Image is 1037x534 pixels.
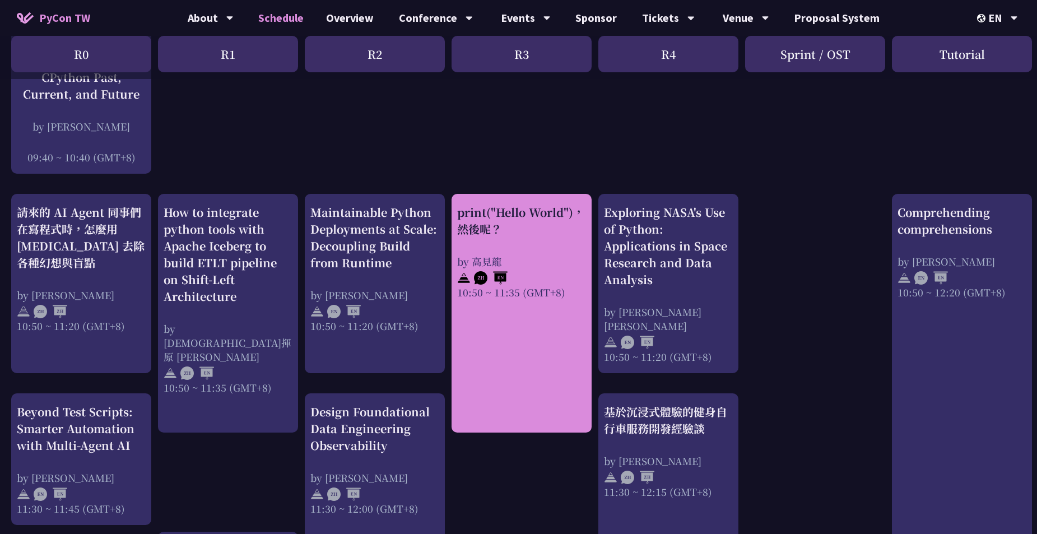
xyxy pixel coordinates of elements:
[17,204,146,271] div: 請來的 AI Agent 同事們在寫程式時，怎麼用 [MEDICAL_DATA] 去除各種幻想與盲點
[457,204,586,238] div: print("Hello World")，然後呢？
[34,487,67,501] img: ENEN.5a408d1.svg
[6,4,101,32] a: PyCon TW
[310,487,324,501] img: svg+xml;base64,PHN2ZyB4bWxucz0iaHR0cDovL3d3dy53My5vcmcvMjAwMC9zdmciIHdpZHRoPSIyNCIgaGVpZ2h0PSIyNC...
[17,305,30,318] img: svg+xml;base64,PHN2ZyB4bWxucz0iaHR0cDovL3d3dy53My5vcmcvMjAwMC9zdmciIHdpZHRoPSIyNCIgaGVpZ2h0PSIyNC...
[745,36,885,72] div: Sprint / OST
[164,204,292,394] a: How to integrate python tools with Apache Iceberg to build ETLT pipeline on Shift-Left Architectu...
[17,150,146,164] div: 09:40 ~ 10:40 (GMT+8)
[310,502,439,516] div: 11:30 ~ 12:00 (GMT+8)
[621,471,654,484] img: ZHZH.38617ef.svg
[34,305,67,318] img: ZHZH.38617ef.svg
[17,487,30,501] img: svg+xml;base64,PHN2ZyB4bWxucz0iaHR0cDovL3d3dy53My5vcmcvMjAwMC9zdmciIHdpZHRoPSIyNCIgaGVpZ2h0PSIyNC...
[17,319,146,333] div: 10:50 ~ 11:20 (GMT+8)
[17,69,146,164] a: CPython Past, Current, and Future by [PERSON_NAME] 09:40 ~ 10:40 (GMT+8)
[892,36,1032,72] div: Tutorial
[898,204,1026,299] a: Comprehending comprehensions by [PERSON_NAME] 10:50 ~ 12:20 (GMT+8)
[180,366,214,380] img: ZHEN.371966e.svg
[604,403,733,437] div: 基於沉浸式體驗的健身自行車服務開發經驗談
[164,322,292,364] div: by [DEMOGRAPHIC_DATA]揮原 [PERSON_NAME]
[621,336,654,349] img: ENEN.5a408d1.svg
[310,288,439,302] div: by [PERSON_NAME]
[457,254,586,268] div: by 高見龍
[474,271,508,285] img: ZHEN.371966e.svg
[327,487,361,501] img: ZHEN.371966e.svg
[604,403,733,499] a: 基於沉浸式體驗的健身自行車服務開發經驗談 by [PERSON_NAME] 11:30 ~ 12:15 (GMT+8)
[164,366,177,380] img: svg+xml;base64,PHN2ZyB4bWxucz0iaHR0cDovL3d3dy53My5vcmcvMjAwMC9zdmciIHdpZHRoPSIyNCIgaGVpZ2h0PSIyNC...
[604,454,733,468] div: by [PERSON_NAME]
[604,305,733,333] div: by [PERSON_NAME] [PERSON_NAME]
[327,305,361,318] img: ENEN.5a408d1.svg
[914,271,948,285] img: ENEN.5a408d1.svg
[604,485,733,499] div: 11:30 ~ 12:15 (GMT+8)
[158,36,298,72] div: R1
[11,36,151,72] div: R0
[604,204,733,364] a: Exploring NASA's Use of Python: Applications in Space Research and Data Analysis by [PERSON_NAME]...
[898,254,1026,268] div: by [PERSON_NAME]
[164,204,292,305] div: How to integrate python tools with Apache Iceberg to build ETLT pipeline on Shift-Left Architecture
[17,12,34,24] img: Home icon of PyCon TW 2025
[310,403,439,454] div: Design Foundational Data Engineering Observability
[310,403,439,516] a: Design Foundational Data Engineering Observability by [PERSON_NAME] 11:30 ~ 12:00 (GMT+8)
[17,288,146,302] div: by [PERSON_NAME]
[457,271,471,285] img: svg+xml;base64,PHN2ZyB4bWxucz0iaHR0cDovL3d3dy53My5vcmcvMjAwMC9zdmciIHdpZHRoPSIyNCIgaGVpZ2h0PSIyNC...
[17,403,146,516] a: Beyond Test Scripts: Smarter Automation with Multi-Agent AI by [PERSON_NAME] 11:30 ~ 11:45 (GMT+8)
[452,36,592,72] div: R3
[898,271,911,285] img: svg+xml;base64,PHN2ZyB4bWxucz0iaHR0cDovL3d3dy53My5vcmcvMjAwMC9zdmciIHdpZHRoPSIyNCIgaGVpZ2h0PSIyNC...
[17,119,146,133] div: by [PERSON_NAME]
[305,36,445,72] div: R2
[164,380,292,394] div: 10:50 ~ 11:35 (GMT+8)
[17,471,146,485] div: by [PERSON_NAME]
[604,336,617,349] img: svg+xml;base64,PHN2ZyB4bWxucz0iaHR0cDovL3d3dy53My5vcmcvMjAwMC9zdmciIHdpZHRoPSIyNCIgaGVpZ2h0PSIyNC...
[17,502,146,516] div: 11:30 ~ 11:45 (GMT+8)
[457,285,586,299] div: 10:50 ~ 11:35 (GMT+8)
[17,69,146,103] div: CPython Past, Current, and Future
[977,14,988,22] img: Locale Icon
[17,403,146,454] div: Beyond Test Scripts: Smarter Automation with Multi-Agent AI
[457,204,586,299] a: print("Hello World")，然後呢？ by 高見龍 10:50 ~ 11:35 (GMT+8)
[604,350,733,364] div: 10:50 ~ 11:20 (GMT+8)
[898,285,1026,299] div: 10:50 ~ 12:20 (GMT+8)
[310,204,439,333] a: Maintainable Python Deployments at Scale: Decoupling Build from Runtime by [PERSON_NAME] 10:50 ~ ...
[310,319,439,333] div: 10:50 ~ 11:20 (GMT+8)
[310,204,439,271] div: Maintainable Python Deployments at Scale: Decoupling Build from Runtime
[17,204,146,333] a: 請來的 AI Agent 同事們在寫程式時，怎麼用 [MEDICAL_DATA] 去除各種幻想與盲點 by [PERSON_NAME] 10:50 ~ 11:20 (GMT+8)
[310,471,439,485] div: by [PERSON_NAME]
[39,10,90,26] span: PyCon TW
[898,204,1026,238] div: Comprehending comprehensions
[604,471,617,484] img: svg+xml;base64,PHN2ZyB4bWxucz0iaHR0cDovL3d3dy53My5vcmcvMjAwMC9zdmciIHdpZHRoPSIyNCIgaGVpZ2h0PSIyNC...
[604,204,733,288] div: Exploring NASA's Use of Python: Applications in Space Research and Data Analysis
[310,305,324,318] img: svg+xml;base64,PHN2ZyB4bWxucz0iaHR0cDovL3d3dy53My5vcmcvMjAwMC9zdmciIHdpZHRoPSIyNCIgaGVpZ2h0PSIyNC...
[598,36,738,72] div: R4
